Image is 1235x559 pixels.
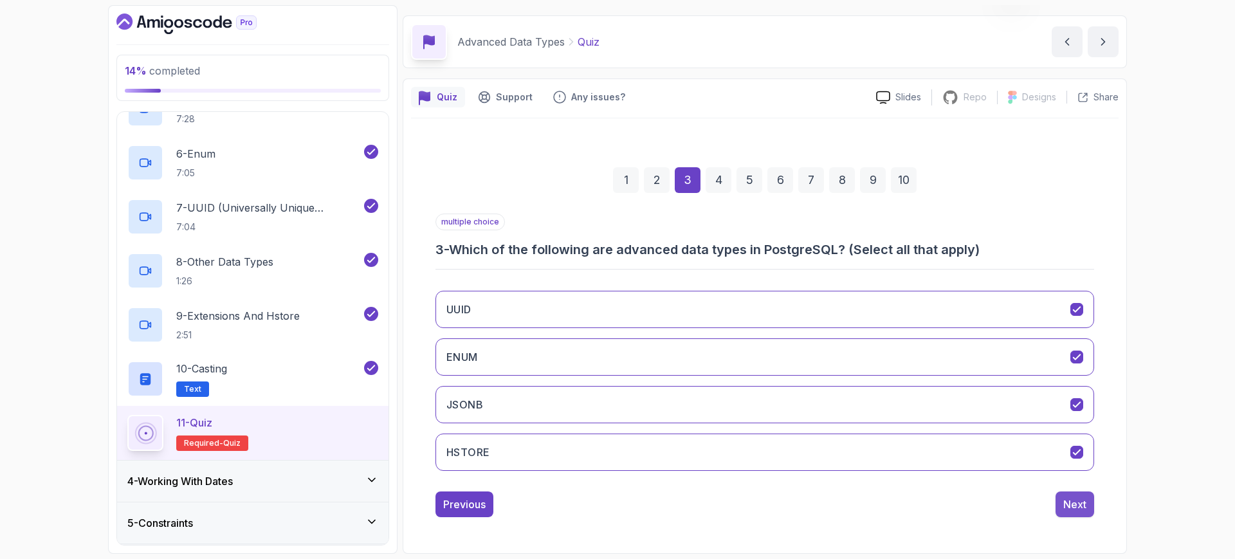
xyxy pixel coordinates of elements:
[184,438,223,448] span: Required-
[176,308,300,324] p: 9 - Extensions And Hstore
[1066,91,1119,104] button: Share
[116,14,286,34] a: Dashboard
[127,307,378,343] button: 9-Extensions And Hstore2:51
[1022,91,1056,104] p: Designs
[1063,497,1086,512] div: Next
[127,199,378,235] button: 7-UUID (Universally Unique Identifier)7:04
[767,167,793,193] div: 6
[457,34,565,50] p: Advanced Data Types
[176,200,361,215] p: 7 - UUID (Universally Unique Identifier)
[176,415,212,430] p: 11 - Quiz
[496,91,533,104] p: Support
[446,444,489,460] h3: HSTORE
[1052,26,1083,57] button: previous content
[1088,26,1119,57] button: next content
[736,167,762,193] div: 5
[127,515,193,531] h3: 5 - Constraints
[675,167,700,193] div: 3
[125,64,147,77] span: 14 %
[435,241,1094,259] h3: 3 - Which of the following are advanced data types in PostgreSQL? (Select all that apply)
[127,473,233,489] h3: 4 - Working With Dates
[117,461,389,502] button: 4-Working With Dates
[437,91,457,104] p: Quiz
[860,167,886,193] div: 9
[176,329,300,342] p: 2:51
[176,146,215,161] p: 6 - Enum
[578,34,599,50] p: Quiz
[1093,91,1119,104] p: Share
[176,361,227,376] p: 10 - Casting
[411,87,465,107] button: quiz button
[435,338,1094,376] button: ENUM
[435,491,493,517] button: Previous
[891,167,917,193] div: 10
[176,275,273,288] p: 1:26
[127,415,378,451] button: 11-QuizRequired-quiz
[176,113,217,125] p: 7:28
[443,497,486,512] div: Previous
[125,64,200,77] span: completed
[571,91,625,104] p: Any issues?
[127,145,378,181] button: 6-Enum7:05
[176,221,361,234] p: 7:04
[446,349,478,365] h3: ENUM
[545,87,633,107] button: Feedback button
[435,214,505,230] p: multiple choice
[613,167,639,193] div: 1
[964,91,987,104] p: Repo
[446,302,471,317] h3: UUID
[470,87,540,107] button: Support button
[706,167,731,193] div: 4
[435,291,1094,328] button: UUID
[829,167,855,193] div: 8
[798,167,824,193] div: 7
[435,386,1094,423] button: JSONB
[435,434,1094,471] button: HSTORE
[644,167,670,193] div: 2
[176,167,215,179] p: 7:05
[127,361,378,397] button: 10-CastingText
[866,91,931,104] a: Slides
[117,502,389,544] button: 5-Constraints
[895,91,921,104] p: Slides
[1056,491,1094,517] button: Next
[223,438,241,448] span: quiz
[184,384,201,394] span: Text
[176,254,273,270] p: 8 - Other Data Types
[446,397,483,412] h3: JSONB
[127,253,378,289] button: 8-Other Data Types1:26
